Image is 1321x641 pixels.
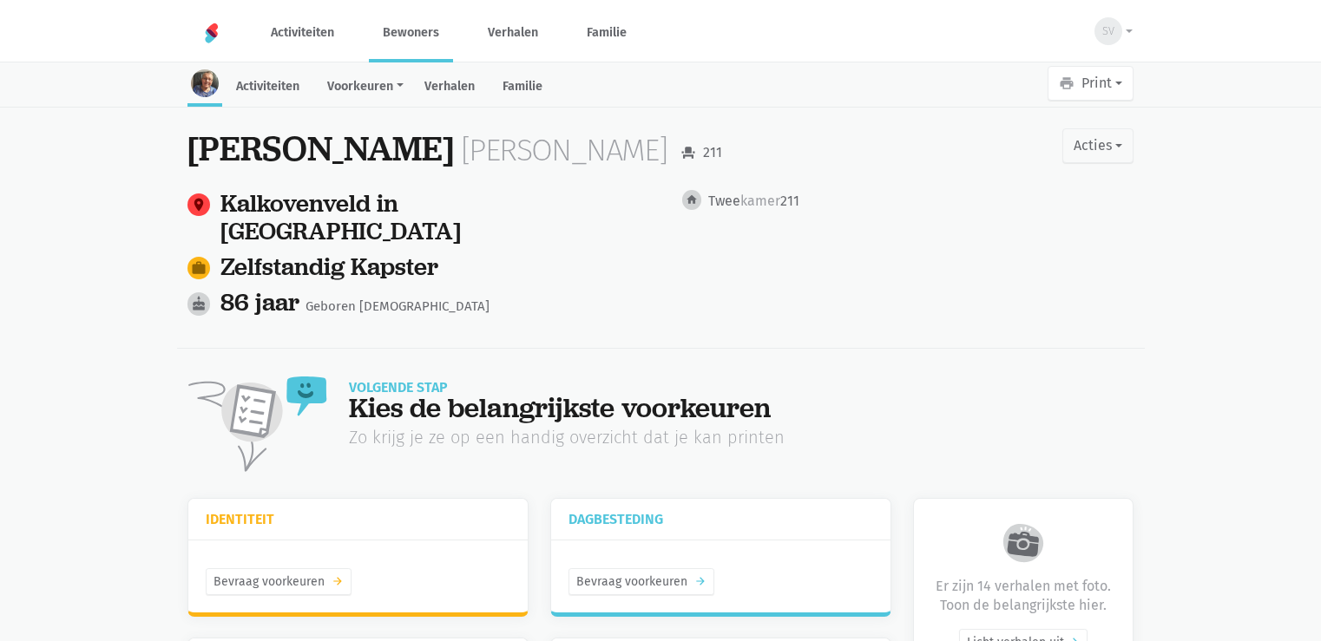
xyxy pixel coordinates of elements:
span: SV [1102,23,1114,40]
img: Home [201,23,222,43]
div: [PERSON_NAME] [461,132,667,169]
h3: Dagbesteding [568,513,663,526]
a: Familie [573,3,641,62]
a: Voorkeuren [313,69,411,107]
i: event_seat [680,145,696,160]
div: 211 [680,141,722,164]
i: home [686,193,698,206]
div: Kies de belangrijkste voorkeuren [349,394,1134,422]
button: SV [1083,11,1134,51]
a: Activiteiten [222,69,313,107]
div: 211 [708,190,1120,213]
i: arrow_forward [332,575,344,587]
button: Acties [1062,128,1134,163]
i: arrow_forward [694,575,707,587]
div: Zo krijg je ze op een handig overzicht dat je kan printen [349,425,1134,451]
img: resident-image [191,69,219,97]
a: Familie [489,69,556,107]
span: Twee [708,193,740,209]
a: Kalkovenveld in [GEOGRAPHIC_DATA] [220,187,461,247]
a: Bevraag voorkeurenarrow_forward [206,568,352,595]
span: 86 jaar [220,286,299,318]
i: cake [191,296,207,311]
button: Print [1048,66,1134,101]
a: Verhalen [411,69,489,107]
div: [PERSON_NAME] [187,128,454,168]
a: Bevraag voorkeurenarrow_forward [568,568,714,595]
span: kamer [740,193,780,209]
a: Verhalen [474,3,552,62]
a: Bewoners [369,3,453,62]
div: Volgende stap [349,381,1134,394]
i: print [1059,75,1075,91]
span: Geboren [DEMOGRAPHIC_DATA] [306,298,490,314]
a: Identiteit [206,502,521,536]
a: Dagbesteding [568,502,884,536]
h3: Identiteit [206,513,274,526]
a: Activiteiten [257,3,348,62]
a: Zelfstandig Kapster [220,251,438,283]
